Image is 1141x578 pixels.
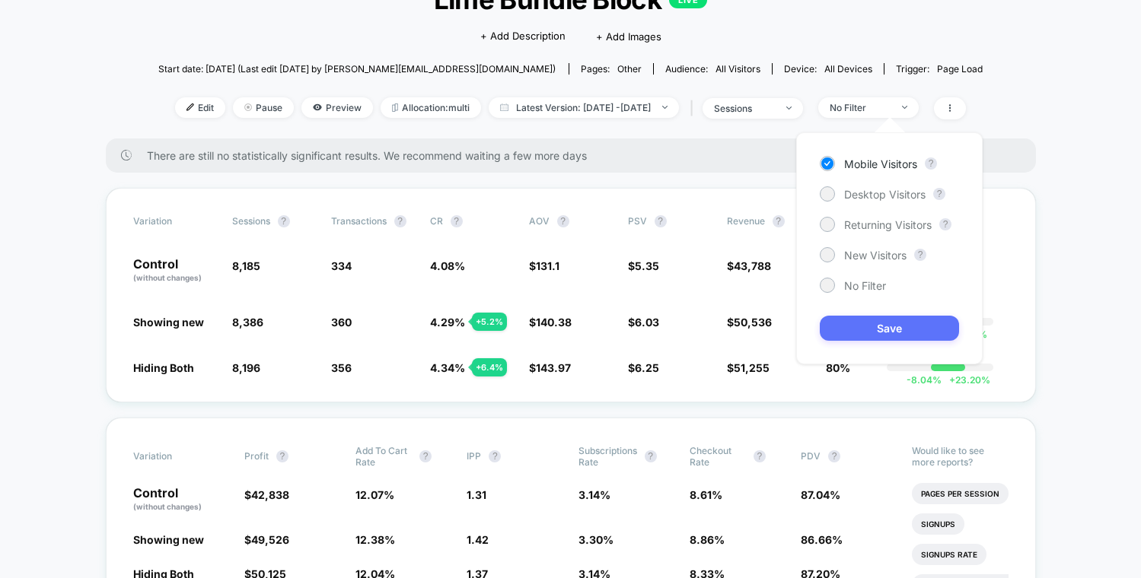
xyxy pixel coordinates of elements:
[232,215,270,227] span: Sessions
[830,102,891,113] div: No Filter
[665,63,760,75] div: Audience:
[662,106,668,109] img: end
[232,361,260,374] span: 8,196
[133,487,229,513] p: Control
[844,279,886,292] span: No Filter
[628,361,659,374] span: $
[355,533,395,546] span: 12.38 %
[355,488,394,501] span: 12.07 %
[820,316,959,341] button: Save
[937,63,983,75] span: Page Load
[381,97,481,118] span: Allocation: multi
[133,273,202,282] span: (without changes)
[734,259,771,272] span: 43,788
[914,249,926,261] button: ?
[734,316,772,329] span: 50,536
[301,97,373,118] span: Preview
[467,533,489,546] span: 1.42
[828,450,840,462] button: ?
[536,259,559,272] span: 131.1
[754,450,766,462] button: ?
[939,218,951,230] button: ?
[942,374,990,386] span: 23.20 %
[232,316,263,329] span: 8,386
[912,483,1009,504] li: Pages Per Session
[244,103,252,111] img: end
[727,259,771,272] span: $
[581,63,642,75] div: Pages:
[772,63,884,75] span: Device:
[801,450,821,462] span: PDV
[331,361,352,374] span: 356
[331,215,387,227] span: Transactions
[645,450,657,462] button: ?
[500,103,508,111] img: calendar
[158,63,556,75] span: Start date: [DATE] (Last edit [DATE] by [PERSON_NAME][EMAIL_ADDRESS][DOMAIN_NAME])
[902,106,907,109] img: end
[690,445,746,468] span: Checkout Rate
[251,533,289,546] span: 49,526
[133,361,194,374] span: Hiding Both
[529,316,572,329] span: $
[419,450,432,462] button: ?
[489,97,679,118] span: Latest Version: [DATE] - [DATE]
[244,488,289,501] span: $
[635,361,659,374] span: 6.25
[734,361,770,374] span: 51,255
[480,29,566,44] span: + Add Description
[467,450,481,462] span: IPP
[233,97,294,118] span: Pause
[489,450,501,462] button: ?
[727,316,772,329] span: $
[186,103,194,111] img: edit
[635,259,659,272] span: 5.35
[331,316,352,329] span: 360
[355,445,412,468] span: Add To Cart Rate
[896,63,983,75] div: Trigger:
[912,513,964,535] li: Signups
[786,106,792,110] img: end
[133,258,217,284] p: Control
[727,361,770,374] span: $
[467,488,486,501] span: 1.31
[251,488,289,501] span: 42,838
[824,63,872,75] span: all devices
[578,533,614,546] span: 3.30 %
[244,450,269,462] span: Profit
[133,502,202,511] span: (without changes)
[392,103,398,112] img: rebalance
[536,361,571,374] span: 143.97
[529,259,559,272] span: $
[690,533,725,546] span: 8.86 %
[596,30,661,43] span: + Add Images
[147,149,1006,162] span: There are still no statistically significant results. We recommend waiting a few more days
[472,358,507,376] div: + 6.4 %
[244,533,289,546] span: $
[933,188,945,200] button: ?
[844,188,926,201] span: Desktop Visitors
[175,97,225,118] span: Edit
[687,97,703,119] span: |
[949,374,955,386] span: +
[331,259,352,272] span: 334
[925,157,937,170] button: ?
[133,533,204,546] span: Showing new
[727,215,765,227] span: Revenue
[628,259,659,272] span: $
[133,445,217,468] span: Variation
[430,361,465,374] span: 4.34 %
[912,445,1008,468] p: Would like to see more reports?
[472,313,507,331] div: + 5.2 %
[801,533,843,546] span: 86.66 %
[690,488,722,501] span: 8.61 %
[430,259,465,272] span: 4.08 %
[451,215,463,227] button: ?
[133,316,204,329] span: Showing new
[529,215,550,227] span: AOV
[716,63,760,75] span: All Visitors
[557,215,569,227] button: ?
[394,215,406,227] button: ?
[844,157,917,170] span: Mobile Visitors
[844,218,932,231] span: Returning Visitors
[276,450,288,462] button: ?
